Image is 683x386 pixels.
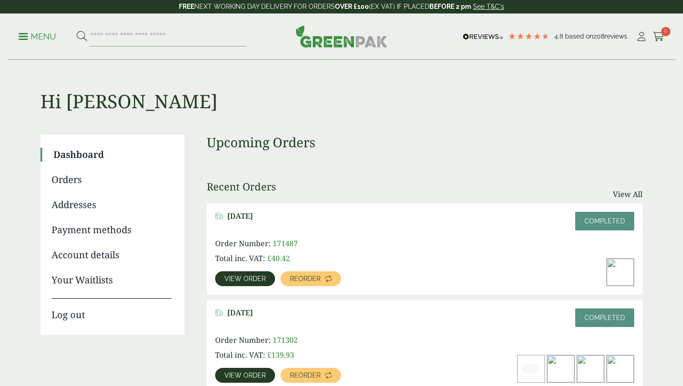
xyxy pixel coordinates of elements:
a: Reorder [281,368,341,383]
span: [DATE] [227,308,253,317]
span: 0 [661,27,670,36]
bdi: 40.42 [267,253,290,263]
a: Your Waitlists [52,273,171,287]
img: 7501_lid_1-300x198.jpg [607,355,634,382]
a: Payment methods [52,223,171,237]
span: View order [224,372,266,379]
a: Addresses [52,198,171,212]
span: £ [267,253,271,263]
img: GreenPak Supplies [296,25,387,47]
img: 213013A-PET-Strawless-Clear-Lid-2-300x200.jpg [518,355,545,382]
a: View order [215,368,275,383]
a: See T&C's [473,3,504,10]
strong: OVER £100 [335,3,369,10]
bdi: 139.93 [267,350,294,360]
span: 171487 [273,238,298,249]
h3: Upcoming Orders [207,135,643,150]
a: Account details [52,248,171,262]
span: Completed [584,314,625,321]
span: Reorder [290,275,321,282]
div: 4.79 Stars [508,32,550,40]
h1: Hi [PERSON_NAME] [40,60,643,112]
span: 4.8 [554,33,565,40]
a: Reorder [281,271,341,286]
span: [DATE] [227,212,253,221]
img: Kraft-Bowl-500ml-with-Nachos-300x200.jpg [577,355,604,382]
span: Based on [565,33,593,40]
a: Dashboard [53,148,171,162]
a: View All [613,189,643,200]
span: View order [224,275,266,282]
img: Yellow-Burger-wrap-300x200.jpg [607,259,634,286]
span: Total inc. VAT: [215,253,265,263]
a: 0 [653,30,664,44]
span: Reorder [290,372,321,379]
h3: Recent Orders [207,180,276,192]
span: £ [267,350,271,360]
span: reviews [604,33,627,40]
a: Menu [19,31,56,40]
span: 208 [593,33,604,40]
a: View order [215,271,275,286]
span: Order Number: [215,238,271,249]
p: Menu [19,31,56,42]
span: Completed [584,217,625,225]
i: Cart [653,32,664,41]
i: My Account [636,32,647,41]
span: Order Number: [215,335,271,345]
span: 171302 [273,335,298,345]
a: Log out [52,298,171,322]
span: Total inc. VAT: [215,350,265,360]
img: Large-Black-Chicken-Box-with-Chicken-and-Chips-300x200.jpg [547,355,574,382]
strong: FREE [179,3,194,10]
a: Orders [52,173,171,187]
img: REVIEWS.io [463,33,503,40]
strong: BEFORE 2 pm [429,3,471,10]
